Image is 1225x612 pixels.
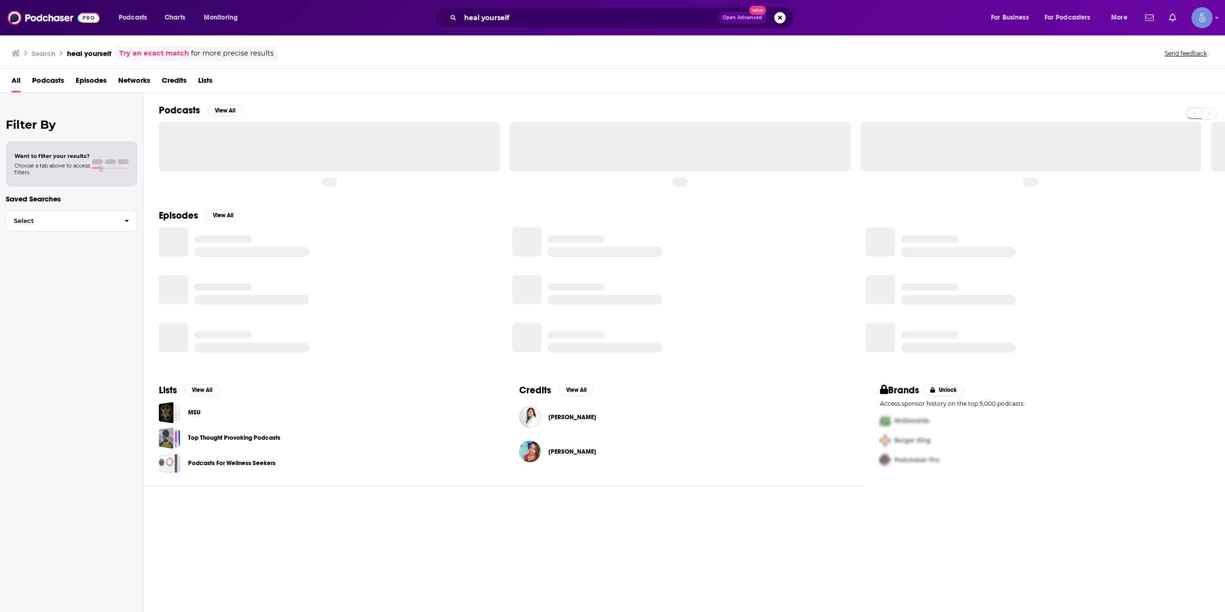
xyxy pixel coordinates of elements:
[159,384,219,396] a: ListsView All
[923,384,964,396] button: Unlock
[159,210,240,222] a: EpisodesView All
[185,384,219,396] button: View All
[548,448,596,456] span: [PERSON_NAME]
[991,11,1029,24] span: For Business
[204,11,238,24] span: Monitoring
[6,210,137,232] button: Select
[159,210,198,222] h2: Episodes
[159,104,200,116] h2: Podcasts
[188,458,276,468] a: Podcasts For Wellness Seekers
[1192,7,1213,28] button: Show profile menu
[6,218,117,224] span: Select
[894,417,929,425] span: McDonalds
[894,436,931,445] span: Burger King
[76,73,107,92] a: Episodes
[519,384,551,396] h2: Credits
[14,153,90,159] span: Want to filter your results?
[159,427,180,449] a: Top Thought Provoking Podcasts
[119,11,147,24] span: Podcasts
[198,73,212,92] a: Lists
[718,12,767,23] button: Open AdvancedNew
[11,73,21,92] a: All
[723,15,762,20] span: Open Advanced
[880,400,1210,407] p: Access sponsor history on the top 5,000 podcasts.
[749,6,767,15] span: New
[14,162,90,176] span: Choose a tab above to access filters.
[519,406,541,428] img: Dr. Anh Nguyen
[159,402,180,423] a: MSU
[1192,7,1213,28] img: User Profile
[519,441,541,462] img: Cleopatra Jade
[876,411,894,431] img: First Pro Logo
[119,48,189,59] a: Try an exact match
[191,48,274,59] span: for more precise results
[6,194,137,203] p: Saved Searches
[159,453,180,474] a: Podcasts For Wellness Seekers
[188,407,200,418] a: MSU
[880,384,920,396] h2: Brands
[197,10,250,25] button: open menu
[548,413,596,421] a: Dr. Anh Nguyen
[32,49,56,58] h3: Search
[984,10,1041,25] button: open menu
[67,49,111,58] h3: heal yourself
[1045,11,1091,24] span: For Podcasters
[6,118,137,132] h2: Filter By
[876,431,894,450] img: Second Pro Logo
[1165,10,1180,26] a: Show notifications dropdown
[548,413,596,421] span: [PERSON_NAME]
[112,10,159,25] button: open menu
[162,73,187,92] a: Credits
[519,384,593,396] a: CreditsView All
[206,210,240,221] button: View All
[8,9,100,27] img: Podchaser - Follow, Share and Rate Podcasts
[559,384,593,396] button: View All
[1141,10,1158,26] a: Show notifications dropdown
[1038,10,1104,25] button: open menu
[1192,7,1213,28] span: Logged in as Spiral5-G1
[159,384,177,396] h2: Lists
[118,73,150,92] a: Networks
[158,10,191,25] a: Charts
[1162,49,1210,57] button: Send feedback
[548,448,596,456] a: Cleopatra Jade
[460,10,718,25] input: Search podcasts, credits, & more...
[165,11,185,24] span: Charts
[1111,11,1127,24] span: More
[443,7,803,29] div: Search podcasts, credits, & more...
[208,105,242,116] button: View All
[32,73,64,92] a: Podcasts
[894,456,939,464] span: Podchaser Pro
[876,450,894,470] img: Third Pro Logo
[1104,10,1139,25] button: open menu
[159,104,242,116] a: PodcastsView All
[519,436,849,467] button: Cleopatra JadeCleopatra Jade
[188,433,280,443] a: Top Thought Provoking Podcasts
[519,402,849,433] button: Dr. Anh NguyenDr. Anh Nguyen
